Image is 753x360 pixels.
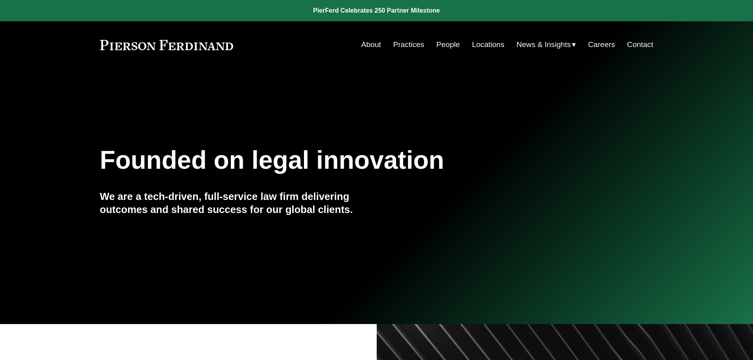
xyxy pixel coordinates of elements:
h4: We are a tech-driven, full-service law firm delivering outcomes and shared success for our global... [100,190,377,216]
a: Practices [393,37,424,52]
span: News & Insights [517,38,571,52]
a: People [436,37,460,52]
a: folder dropdown [517,37,576,52]
a: Contact [627,37,653,52]
a: About [361,37,381,52]
a: Locations [472,37,504,52]
a: Careers [588,37,615,52]
h1: Founded on legal innovation [100,146,561,175]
